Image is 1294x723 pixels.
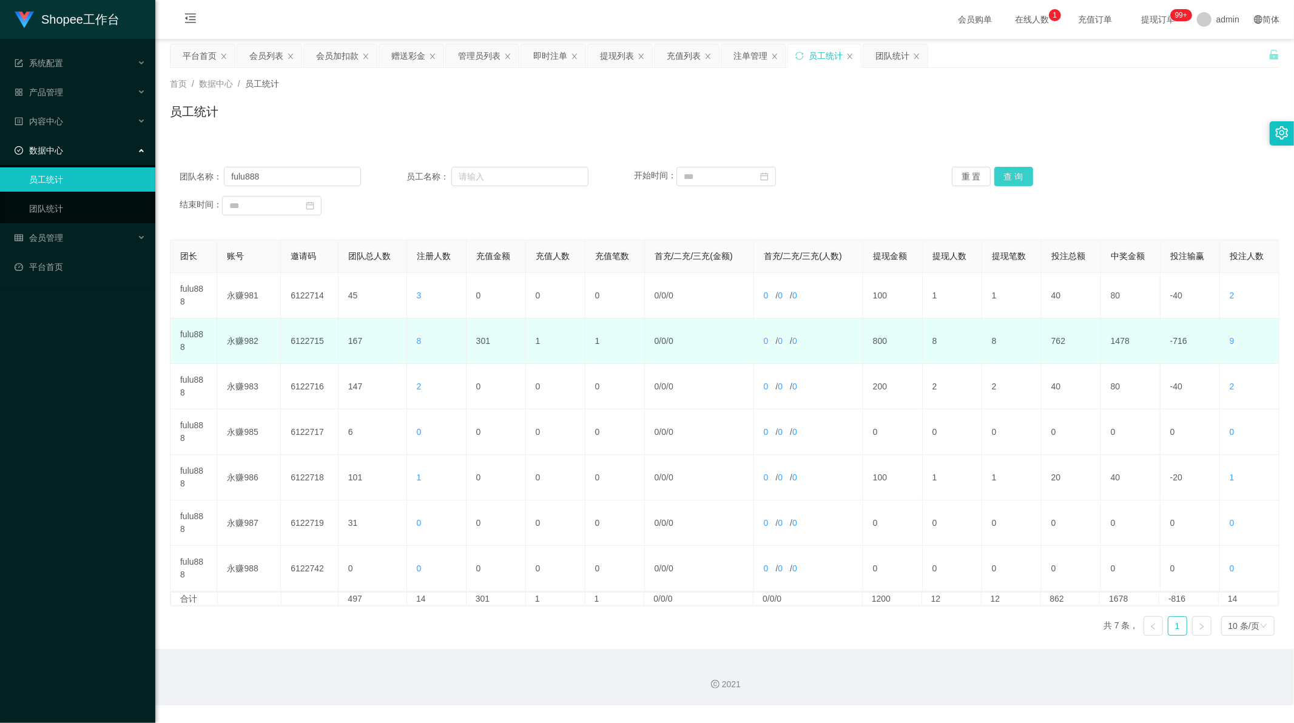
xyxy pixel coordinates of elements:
[863,273,923,318] td: 100
[1230,382,1235,391] span: 2
[1228,617,1259,635] div: 10 条/页
[417,251,451,261] span: 注册人数
[1009,15,1055,24] span: 在线人数
[15,117,23,126] i: 图标: profile
[1230,472,1235,482] span: 1
[922,593,982,605] td: 12
[669,563,673,573] span: 0
[1192,616,1211,636] li: 下一页
[644,593,753,605] td: 0/0/0
[417,472,422,482] span: 1
[764,563,769,573] span: 0
[170,409,217,455] td: fulu888
[417,382,422,391] span: 2
[281,364,339,409] td: 6122716
[778,472,783,482] span: 0
[281,273,339,318] td: 6122714
[792,472,797,482] span: 0
[600,44,634,67] div: 提现列表
[220,53,227,60] i: 图标: close
[1042,273,1101,318] td: 40
[764,291,769,300] span: 0
[1104,616,1139,636] li: 共 7 条，
[281,455,339,500] td: 6122718
[339,500,407,546] td: 31
[362,53,369,60] i: 图标: close
[669,336,673,346] span: 0
[165,678,1284,691] div: 2021
[982,364,1042,409] td: 2
[595,251,629,261] span: 充值笔数
[923,273,982,318] td: 1
[809,44,843,67] div: 员工统计
[339,593,407,605] td: 497
[476,251,510,261] span: 充值金额
[760,172,769,181] i: 图标: calendar
[1101,546,1161,591] td: 0
[982,593,1041,605] td: 12
[982,500,1042,546] td: 0
[1100,593,1159,605] td: 1678
[1042,409,1101,455] td: 0
[407,593,467,605] td: 14
[15,233,63,243] span: 会员管理
[923,546,982,591] td: 0
[923,318,982,364] td: 8
[1042,500,1101,546] td: 0
[645,364,754,409] td: / /
[771,53,778,60] i: 图标: close
[238,79,240,89] span: /
[199,79,233,89] span: 数据中心
[15,87,63,97] span: 产品管理
[1254,15,1262,24] i: 图标: global
[638,53,645,60] i: 图标: close
[661,336,666,346] span: 0
[417,336,422,346] span: 8
[1111,251,1145,261] span: 中奖金额
[863,546,923,591] td: 0
[348,251,391,261] span: 团队总人数
[170,364,217,409] td: fulu888
[661,518,666,528] span: 0
[281,409,339,455] td: 6122717
[655,382,659,391] span: 0
[1101,364,1161,409] td: 80
[585,273,645,318] td: 0
[778,336,783,346] span: 0
[15,88,23,96] i: 图标: appstore-o
[863,364,923,409] td: 200
[1072,15,1118,24] span: 充值订单
[29,167,146,192] a: 员工统计
[754,318,863,364] td: / /
[932,251,966,261] span: 提现人数
[1159,593,1219,605] td: -816
[1101,318,1161,364] td: 1478
[795,52,804,60] i: 图标: sync
[667,44,701,67] div: 充值列表
[467,364,526,409] td: 0
[1230,251,1264,261] span: 投注人数
[217,455,281,500] td: 永赚986
[669,291,673,300] span: 0
[1230,563,1235,573] span: 0
[526,455,585,500] td: 0
[655,336,659,346] span: 0
[339,409,407,455] td: 6
[863,500,923,546] td: 0
[1101,455,1161,500] td: 40
[1042,318,1101,364] td: 762
[1101,409,1161,455] td: 0
[754,455,863,500] td: / /
[1144,616,1163,636] li: 上一页
[526,273,585,318] td: 0
[316,44,359,67] div: 会员加扣款
[526,409,585,455] td: 0
[281,546,339,591] td: 6122742
[792,336,797,346] span: 0
[982,455,1042,500] td: 1
[873,251,907,261] span: 提现金额
[1042,455,1101,500] td: 20
[467,318,526,364] td: 301
[1230,336,1235,346] span: 9
[1230,518,1235,528] span: 0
